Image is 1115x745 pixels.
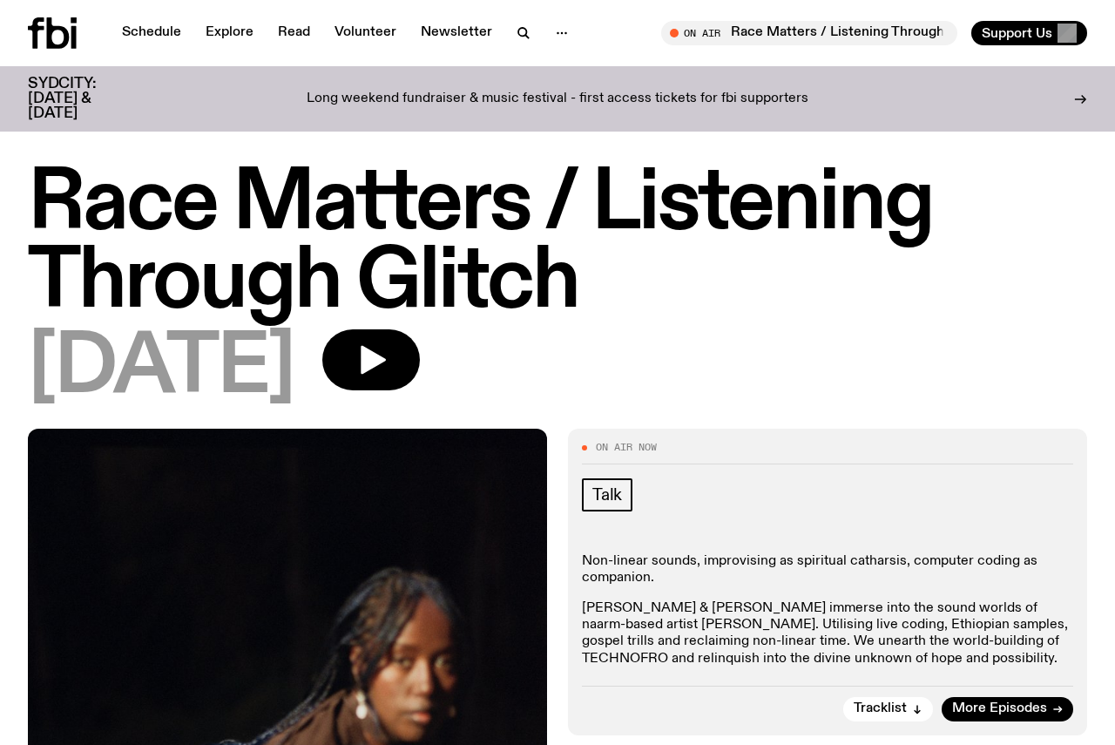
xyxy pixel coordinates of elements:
p: [PERSON_NAME] & [PERSON_NAME] immerse into the sound worlds of naarm-based artist [PERSON_NAME]. ... [582,600,1073,667]
a: Schedule [111,21,192,45]
span: More Episodes [952,702,1047,715]
a: Read [267,21,321,45]
p: Long weekend fundraiser & music festival - first access tickets for fbi supporters [307,91,808,107]
span: Tracklist [854,702,907,715]
span: Support Us [982,25,1052,41]
a: Talk [582,478,632,511]
span: On Air Now [596,443,657,452]
h1: Race Matters / Listening Through Glitch [28,166,1087,322]
a: More Episodes [942,697,1073,721]
button: Support Us [971,21,1087,45]
a: Newsletter [410,21,503,45]
button: Tracklist [843,697,933,721]
span: Talk [592,485,622,505]
p: Non-linear sounds, improvising as spiritual catharsis, computer coding as companion. [582,553,1073,586]
span: [DATE] [28,329,294,408]
button: On AirRace Matters / Listening Through Glitch [661,21,957,45]
h3: SYDCITY: [DATE] & [DATE] [28,77,139,121]
a: Explore [195,21,264,45]
a: Volunteer [324,21,407,45]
